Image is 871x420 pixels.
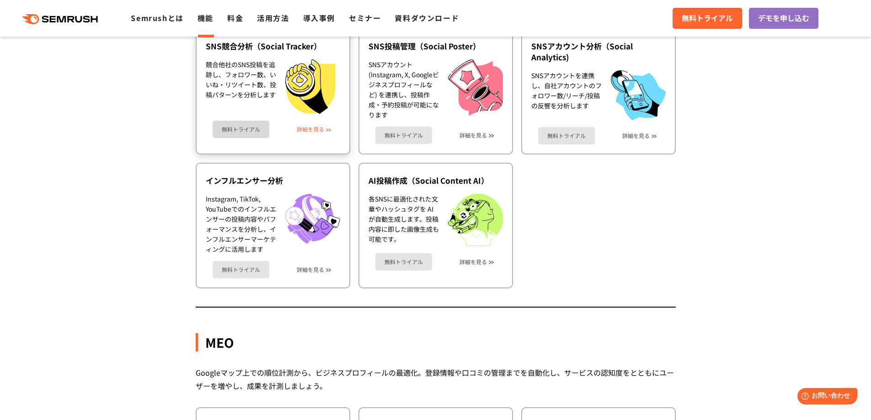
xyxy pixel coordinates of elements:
a: セミナー [349,12,381,23]
a: 詳細を見る [297,126,324,133]
a: 無料トライアル [538,127,595,144]
a: 詳細を見る [460,259,487,265]
a: 資料ダウンロード [395,12,459,23]
a: 詳細を見る [297,266,324,273]
a: 無料トライアル [375,127,432,144]
div: Googleマップ上での順位計測から、ビジネスプロフィールの最適化。登録情報や口コミの管理までを自動化し、サービスの認知度をとともにユーザーを増やし、成果を計測しましょう。 [196,366,676,393]
a: 無料トライアル [213,121,269,138]
iframe: Help widget launcher [790,384,861,410]
a: 無料トライアル [375,253,432,271]
div: 競合他社のSNS投稿を追跡し、フォロワー数、いいね・リツイート数、投稿パターンを分析します [206,59,276,114]
div: インフルエンサー分析 [206,175,340,186]
div: SNSアカウント (Instagram, X, Googleビジネスプロフィールなど) を連携し、投稿作成・予約投稿が可能になります [369,59,439,120]
img: SNSアカウント分析（Social Analytics) [611,70,666,120]
div: MEO [196,333,676,351]
span: 無料トライアル [682,12,733,24]
a: 詳細を見る [622,133,650,139]
a: Semrushとは [131,12,183,23]
a: 機能 [198,12,214,23]
a: 無料トライアル [673,8,742,29]
div: SNS投稿管理（Social Poster） [369,41,503,52]
img: インフルエンサー分析 [285,194,340,244]
div: AI投稿作成（Social Content AI） [369,175,503,186]
a: デモを申し込む [749,8,818,29]
a: 料金 [227,12,243,23]
a: 活用方法 [257,12,289,23]
img: AI投稿作成（Social Content AI） [448,194,503,246]
img: SNS競合分析（Social Tracker） [285,59,335,114]
img: SNS投稿管理（Social Poster） [448,59,503,116]
a: 詳細を見る [460,132,487,138]
div: Instagram, TikTok, YouTubeでのインフルエンサーの投稿内容やパフォーマンスを分析し、インフルエンサーマーケティングに活用します [206,194,276,254]
div: 各SNSに最適化された文章やハッシュタグを AI が自動生成します。投稿内容に即した画像生成も可能です。 [369,194,439,246]
a: 導入事例 [303,12,335,23]
div: SNSアカウント分析（Social Analytics) [531,41,666,63]
div: SNS競合分析（Social Tracker） [206,41,340,52]
a: 無料トライアル [213,261,269,278]
span: デモを申し込む [758,12,809,24]
div: SNSアカウントを連携し、自社アカウントのフォロワー数/リーチ/投稿の反響を分析します [531,70,602,120]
